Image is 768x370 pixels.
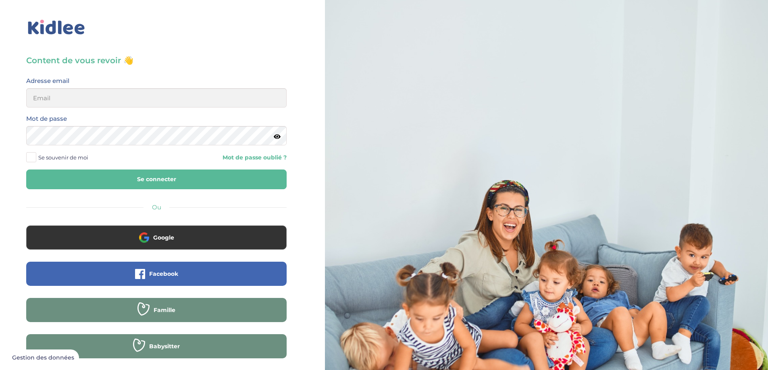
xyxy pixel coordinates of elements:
[26,298,287,322] button: Famille
[26,334,287,358] button: Babysitter
[38,152,88,163] span: Se souvenir de moi
[149,342,180,350] span: Babysitter
[26,275,287,283] a: Facebook
[135,269,145,279] img: facebook.png
[149,270,178,278] span: Facebook
[26,88,287,107] input: Email
[139,232,149,242] img: google.png
[26,225,287,250] button: Google
[26,262,287,286] button: Facebook
[26,239,287,247] a: Google
[26,169,287,189] button: Se connecter
[26,312,287,319] a: Famille
[7,349,79,366] button: Gestion des données
[154,306,175,314] span: Famille
[26,55,287,66] h3: Content de vous revoir 👋
[153,234,174,242] span: Google
[12,354,74,362] span: Gestion des données
[162,154,287,161] a: Mot de passe oublié ?
[26,348,287,356] a: Babysitter
[26,114,67,124] label: Mot de passe
[152,203,161,211] span: Ou
[26,76,69,86] label: Adresse email
[26,18,87,37] img: logo_kidlee_bleu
